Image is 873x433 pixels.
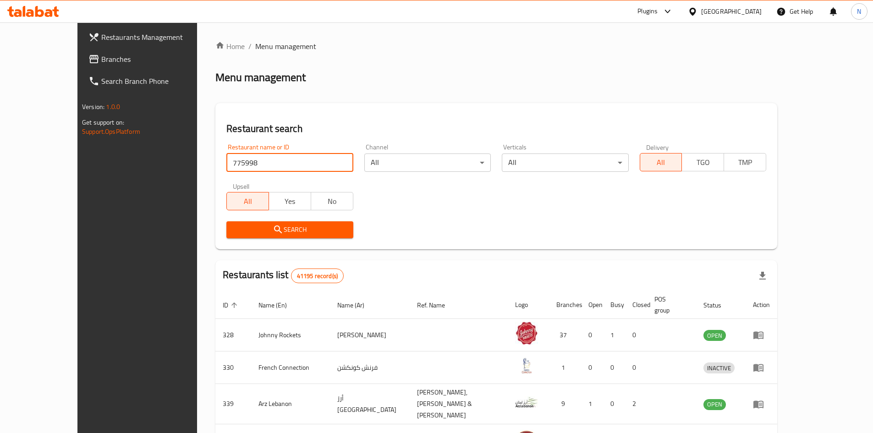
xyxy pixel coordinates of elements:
td: Arz Lebanon [251,384,330,424]
h2: Restaurant search [226,122,766,136]
td: 330 [215,351,251,384]
button: All [640,153,682,171]
span: Menu management [255,41,316,52]
div: Menu [753,362,770,373]
a: Restaurants Management [81,26,223,48]
td: 9 [549,384,581,424]
td: [PERSON_NAME],[PERSON_NAME] & [PERSON_NAME] [410,384,508,424]
span: Get support on: [82,116,124,128]
td: French Connection [251,351,330,384]
td: 339 [215,384,251,424]
th: Action [746,291,777,319]
div: All [364,153,491,172]
td: 1 [581,384,603,424]
span: ID [223,300,240,311]
th: Busy [603,291,625,319]
input: Search for restaurant name or ID.. [226,153,353,172]
td: 0 [581,351,603,384]
span: TMP [728,156,763,169]
span: All [231,195,265,208]
div: Menu [753,329,770,340]
td: 0 [625,351,647,384]
td: [PERSON_NAME] [330,319,410,351]
div: [GEOGRAPHIC_DATA] [701,6,762,16]
td: 1 [603,319,625,351]
button: TMP [724,153,766,171]
span: N [857,6,861,16]
th: Logo [508,291,549,319]
span: Yes [273,195,307,208]
span: Restaurants Management [101,32,216,43]
span: INACTIVE [703,363,735,373]
td: 0 [581,319,603,351]
button: Search [226,221,353,238]
td: 37 [549,319,581,351]
button: No [311,192,353,210]
img: Johnny Rockets [515,322,538,345]
th: Closed [625,291,647,319]
span: Name (Ar) [337,300,376,311]
span: OPEN [703,330,726,341]
td: Johnny Rockets [251,319,330,351]
div: Menu [753,399,770,410]
th: Branches [549,291,581,319]
a: Home [215,41,245,52]
td: 0 [603,384,625,424]
nav: breadcrumb [215,41,777,52]
button: TGO [681,153,724,171]
div: Plugins [637,6,658,17]
button: All [226,192,269,210]
span: Name (En) [258,300,299,311]
span: Version: [82,101,104,113]
td: فرنش كونكشن [330,351,410,384]
span: OPEN [703,399,726,410]
div: All [502,153,628,172]
th: Open [581,291,603,319]
div: Export file [752,265,774,287]
button: Yes [269,192,311,210]
li: / [248,41,252,52]
span: TGO [686,156,720,169]
h2: Restaurants list [223,268,344,283]
img: French Connection [515,354,538,377]
label: Upsell [233,183,250,189]
td: 328 [215,319,251,351]
td: أرز [GEOGRAPHIC_DATA] [330,384,410,424]
span: Search [234,224,346,236]
label: Delivery [646,144,669,150]
span: 1.0.0 [106,101,120,113]
td: 0 [625,319,647,351]
span: No [315,195,350,208]
span: Branches [101,54,216,65]
span: POS group [654,294,685,316]
td: 1 [549,351,581,384]
span: 41195 record(s) [291,272,343,280]
span: Ref. Name [417,300,457,311]
h2: Menu management [215,70,306,85]
a: Search Branch Phone [81,70,223,92]
a: Branches [81,48,223,70]
span: All [644,156,679,169]
span: Status [703,300,733,311]
td: 2 [625,384,647,424]
td: 0 [603,351,625,384]
img: Arz Lebanon [515,391,538,414]
a: Support.OpsPlatform [82,126,140,137]
span: Search Branch Phone [101,76,216,87]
